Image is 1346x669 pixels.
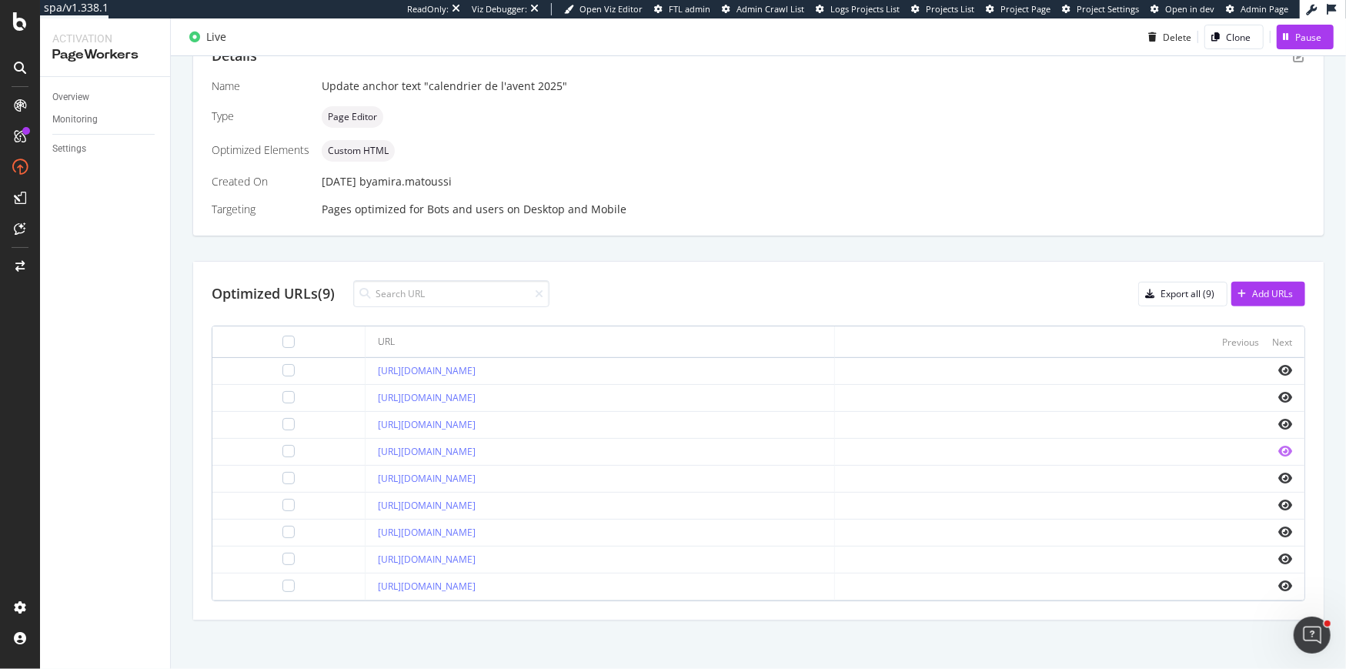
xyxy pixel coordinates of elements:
div: ReadOnly: [407,3,449,15]
a: [URL][DOMAIN_NAME] [378,364,476,377]
div: Activation [52,31,158,46]
a: [URL][DOMAIN_NAME] [378,553,476,566]
i: eye [1278,364,1292,376]
button: Clone [1204,25,1264,49]
div: Viz Debugger: [472,3,527,15]
a: [URL][DOMAIN_NAME] [378,526,476,539]
a: [URL][DOMAIN_NAME] [378,445,476,458]
a: Project Page [986,3,1050,15]
a: Overview [52,89,159,105]
div: Clone [1226,30,1251,43]
i: eye [1278,418,1292,430]
div: Settings [52,141,86,157]
span: Open in dev [1165,3,1214,15]
i: eye [1278,553,1292,565]
span: Admin Crawl List [736,3,804,15]
button: Next [1272,333,1292,351]
div: Previous [1222,336,1259,349]
input: Search URL [353,280,549,307]
button: Add URLs [1231,282,1305,306]
button: Pause [1277,25,1334,49]
i: eye [1278,499,1292,511]
div: Details [212,46,257,66]
a: [URL][DOMAIN_NAME] [378,499,476,512]
button: Delete [1142,25,1191,49]
a: Open in dev [1151,3,1214,15]
div: by amira.matoussi [359,174,452,189]
div: URL [378,335,395,349]
div: Created On [212,174,309,189]
div: Name [212,79,309,94]
div: [DATE] [322,174,1305,189]
span: Projects List [926,3,974,15]
div: neutral label [322,106,383,128]
div: Optimized Elements [212,142,309,158]
div: Export all (9) [1161,287,1214,300]
i: eye [1278,391,1292,403]
a: Projects List [911,3,974,15]
i: eye [1278,580,1292,592]
span: Page Editor [328,112,377,122]
div: Desktop and Mobile [523,202,626,217]
div: Add URLs [1252,287,1293,300]
div: Type [212,109,309,124]
span: Logs Projects List [830,3,900,15]
a: Project Settings [1062,3,1139,15]
i: eye [1278,445,1292,457]
a: [URL][DOMAIN_NAME] [378,472,476,485]
a: Logs Projects List [816,3,900,15]
a: [URL][DOMAIN_NAME] [378,418,476,431]
button: Export all (9) [1138,282,1227,306]
div: Optimized URLs (9) [212,284,335,304]
a: Settings [52,141,159,157]
i: eye [1278,472,1292,484]
span: Project Settings [1077,3,1139,15]
div: Next [1272,336,1292,349]
a: Admin Crawl List [722,3,804,15]
div: Monitoring [52,112,98,128]
a: [URL][DOMAIN_NAME] [378,391,476,404]
div: Live [206,29,226,45]
span: FTL admin [669,3,710,15]
div: Pause [1295,30,1321,43]
div: Targeting [212,202,309,217]
a: Admin Page [1226,3,1288,15]
div: Delete [1163,30,1191,43]
span: Open Viz Editor [579,3,643,15]
span: Custom HTML [328,146,389,156]
a: Open Viz Editor [564,3,643,15]
div: PageWorkers [52,46,158,64]
div: Overview [52,89,89,105]
a: [URL][DOMAIN_NAME] [378,580,476,593]
button: Previous [1222,333,1259,351]
i: eye [1278,526,1292,538]
span: Project Page [1000,3,1050,15]
div: pen-to-square [1293,50,1305,62]
span: Admin Page [1241,3,1288,15]
div: Update anchor text "calendrier de l'avent 2025" [322,79,1305,94]
a: Monitoring [52,112,159,128]
iframe: Intercom live chat [1294,617,1331,654]
div: Bots and users [427,202,504,217]
div: Pages optimized for on [322,202,1305,217]
div: neutral label [322,140,395,162]
a: FTL admin [654,3,710,15]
